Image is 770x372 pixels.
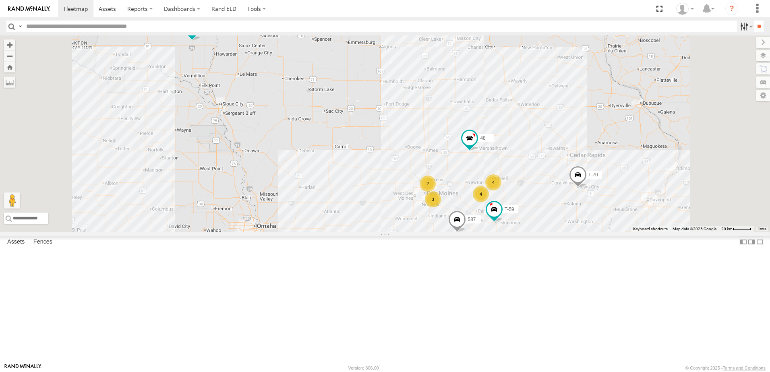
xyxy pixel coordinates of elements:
[485,174,501,190] div: 4
[725,2,738,15] i: ?
[4,50,15,62] button: Zoom out
[420,176,436,192] div: 2
[4,364,41,372] a: Visit our Website
[348,366,379,370] div: Version: 306.00
[3,236,29,248] label: Assets
[633,226,668,232] button: Keyboard shortcuts
[723,366,766,370] a: Terms and Conditions
[505,207,514,213] span: T-59
[673,227,716,231] span: Map data ©2025 Google
[756,90,770,101] label: Map Settings
[719,226,754,232] button: Map Scale: 20 km per 43 pixels
[8,6,50,12] img: rand-logo.svg
[747,236,756,248] label: Dock Summary Table to the Right
[4,62,15,72] button: Zoom Home
[756,236,764,248] label: Hide Summary Table
[4,192,20,209] button: Drag Pegman onto the map to open Street View
[737,21,754,32] label: Search Filter Options
[468,217,476,222] span: 587
[480,135,485,141] span: 48
[425,191,441,207] div: 3
[685,366,766,370] div: © Copyright 2025 -
[29,236,56,248] label: Fences
[4,76,15,88] label: Measure
[721,227,733,231] span: 20 km
[588,172,598,178] span: T-70
[17,21,23,32] label: Search Query
[4,39,15,50] button: Zoom in
[673,3,697,15] div: Tim Zylstra
[758,227,766,231] a: Terms (opens in new tab)
[473,186,489,202] div: 4
[739,236,747,248] label: Dock Summary Table to the Left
